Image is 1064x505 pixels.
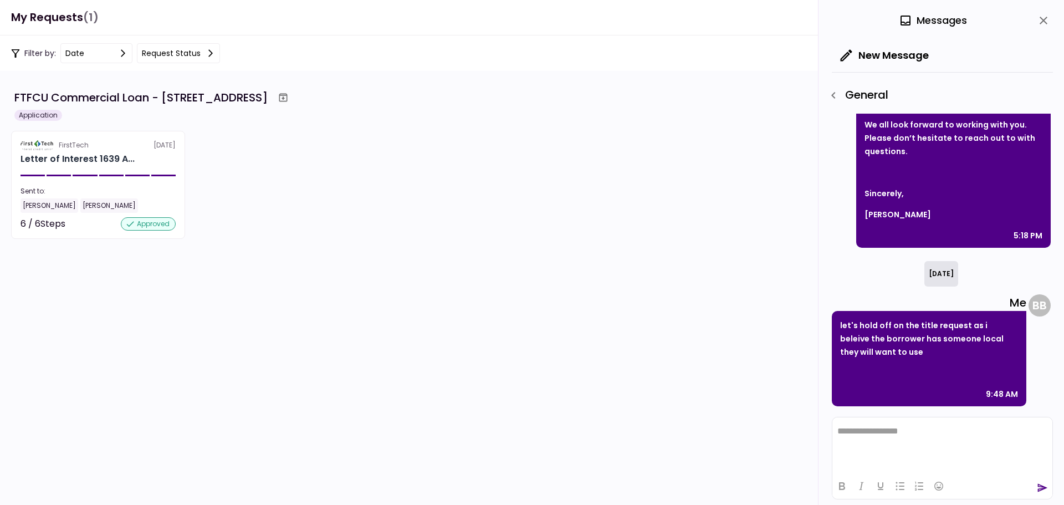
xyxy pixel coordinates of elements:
[899,12,967,29] div: Messages
[864,187,1042,200] p: Sincerely,
[1029,294,1051,317] div: B B
[824,86,1053,105] div: General
[864,118,1042,158] p: We all look forward to working with you. Please don’t hesitate to reach out to with questions.
[137,43,220,63] button: Request status
[59,140,89,150] div: FirstTech
[21,140,54,150] img: Partner logo
[21,186,176,196] div: Sent to:
[80,198,138,213] div: [PERSON_NAME]
[924,261,958,287] div: [DATE]
[929,478,948,494] button: Emojis
[121,217,176,231] div: approved
[864,208,1042,221] p: [PERSON_NAME]
[910,478,929,494] button: Numbered list
[11,6,99,29] h1: My Requests
[21,217,65,231] div: 6 / 6 Steps
[273,88,293,108] button: Archive workflow
[14,89,268,106] div: FTFCU Commercial Loan - [STREET_ADDRESS]
[986,387,1018,401] div: 9:48 AM
[1037,482,1048,493] button: send
[1034,11,1053,30] button: close
[21,140,176,150] div: [DATE]
[852,478,871,494] button: Italic
[832,478,851,494] button: Bold
[11,43,220,63] div: Filter by:
[21,198,78,213] div: [PERSON_NAME]
[891,478,909,494] button: Bullet list
[832,417,1052,473] iframe: Rich Text Area
[832,294,1026,311] div: Me
[21,152,135,166] div: Letter of Interest 1639 Alameda Ave Lakewood OH
[14,110,62,121] div: Application
[871,478,890,494] button: Underline
[60,43,132,63] button: date
[832,41,938,70] button: New Message
[840,319,1018,359] p: let's hold off on the title request as i beleive the borrower has someone local they will want to...
[1014,229,1042,242] div: 5:18 PM
[65,47,84,59] div: date
[83,6,99,29] span: (1)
